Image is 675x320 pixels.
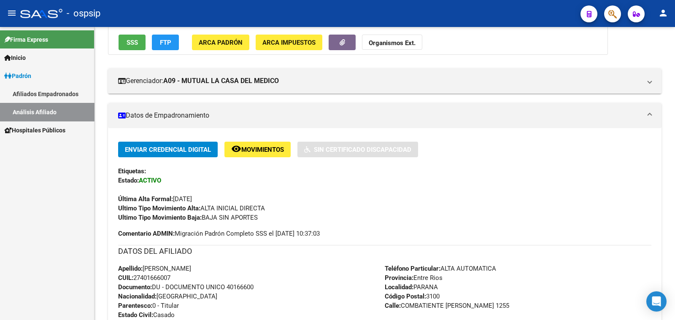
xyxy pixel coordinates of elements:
strong: Teléfono Particular: [385,265,440,272]
strong: Estado: [118,177,139,184]
strong: Última Alta Formal: [118,195,173,203]
span: COMBATIENTE [PERSON_NAME] 1255 [385,302,509,309]
strong: Apellido: [118,265,143,272]
strong: ACTIVO [139,177,161,184]
span: ALTA AUTOMATICA [385,265,496,272]
mat-panel-title: Datos de Empadronamiento [118,111,641,120]
span: Padrón [4,71,31,81]
span: [GEOGRAPHIC_DATA] [118,293,217,300]
span: Sin Certificado Discapacidad [314,146,411,153]
mat-icon: person [658,8,668,18]
button: Movimientos [224,142,291,157]
strong: CUIL: [118,274,133,282]
span: 0 - Titular [118,302,179,309]
strong: Documento: [118,283,152,291]
span: 27401666007 [118,274,170,282]
h3: DATOS DEL AFILIADO [118,245,651,257]
button: SSS [119,35,146,50]
span: - ospsip [67,4,100,23]
strong: Nacionalidad: [118,293,157,300]
strong: Código Postal: [385,293,426,300]
strong: Provincia: [385,274,413,282]
span: Movimientos [241,146,284,153]
mat-expansion-panel-header: Gerenciador:A09 - MUTUAL LA CASA DEL MEDICO [108,68,661,94]
span: Entre Rios [385,274,443,282]
span: Firma Express [4,35,48,44]
strong: Comentario ADMIN: [118,230,175,237]
button: ARCA Impuestos [256,35,322,50]
span: Hospitales Públicos [4,126,65,135]
span: ARCA Impuestos [262,39,316,46]
button: ARCA Padrón [192,35,249,50]
strong: Calle: [385,302,401,309]
span: PARANA [385,283,438,291]
span: Enviar Credencial Digital [125,146,211,153]
strong: Ultimo Tipo Movimiento Baja: [118,214,202,221]
span: 3100 [385,293,440,300]
strong: A09 - MUTUAL LA CASA DEL MEDICO [163,76,279,86]
button: Sin Certificado Discapacidad [297,142,418,157]
strong: Parentesco: [118,302,152,309]
span: Inicio [4,53,26,62]
button: Organismos Ext. [362,35,422,50]
mat-icon: menu [7,8,17,18]
span: SSS [127,39,138,46]
span: Casado [118,311,175,319]
div: Open Intercom Messenger [646,291,667,312]
strong: Estado Civil: [118,311,153,319]
strong: Etiquetas: [118,167,146,175]
span: ALTA INICIAL DIRECTA [118,204,265,212]
mat-expansion-panel-header: Datos de Empadronamiento [108,103,661,128]
span: DU - DOCUMENTO UNICO 40166600 [118,283,254,291]
strong: Organismos Ext. [369,39,416,47]
span: BAJA SIN APORTES [118,214,258,221]
button: Enviar Credencial Digital [118,142,218,157]
button: FTP [152,35,179,50]
mat-panel-title: Gerenciador: [118,76,641,86]
strong: Localidad: [385,283,413,291]
span: FTP [160,39,171,46]
span: [DATE] [118,195,192,203]
span: ARCA Padrón [199,39,243,46]
strong: Ultimo Tipo Movimiento Alta: [118,204,200,212]
span: Migración Padrón Completo SSS el [DATE] 10:37:03 [118,229,320,238]
mat-icon: remove_red_eye [231,144,241,154]
span: [PERSON_NAME] [118,265,191,272]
